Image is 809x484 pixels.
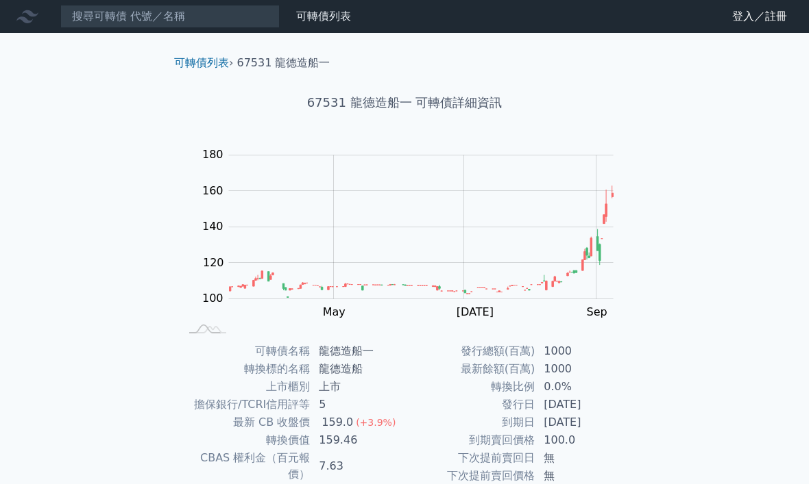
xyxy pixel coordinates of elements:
td: 1000 [535,342,629,360]
tspan: 140 [202,220,224,233]
li: 67531 龍德造船一 [237,55,330,71]
input: 搜尋可轉債 代號／名稱 [60,5,280,28]
td: 上市櫃別 [180,378,311,396]
td: 上市 [311,378,404,396]
td: 7.63 [311,449,404,483]
td: 轉換標的名稱 [180,360,311,378]
td: 100.0 [535,431,629,449]
li: › [174,55,233,71]
td: 最新 CB 收盤價 [180,413,311,431]
td: 最新餘額(百萬) [404,360,535,378]
tspan: 120 [203,256,224,269]
h1: 67531 龍德造船一 可轉債詳細資訊 [163,93,646,112]
tspan: 180 [202,148,224,161]
td: 到期日 [404,413,535,431]
td: [DATE] [535,396,629,413]
tspan: 100 [202,292,224,305]
td: 發行日 [404,396,535,413]
div: 159.0 [319,414,356,431]
a: 可轉債列表 [174,56,229,69]
g: Chart [195,148,634,318]
td: [DATE] [535,413,629,431]
tspan: May [323,305,346,318]
td: 159.46 [311,431,404,449]
td: 0.0% [535,378,629,396]
td: 無 [535,449,629,467]
tspan: [DATE] [457,305,494,318]
td: 龍德造船一 [311,342,404,360]
td: 可轉債名稱 [180,342,311,360]
td: 到期賣回價格 [404,431,535,449]
tspan: Sep [587,305,607,318]
td: 轉換價值 [180,431,311,449]
td: 1000 [535,360,629,378]
a: 登入／註冊 [721,5,798,27]
td: 龍德造船 [311,360,404,378]
td: 發行總額(百萬) [404,342,535,360]
td: CBAS 權利金（百元報價） [180,449,311,483]
td: 5 [311,396,404,413]
td: 轉換比例 [404,378,535,396]
td: 擔保銀行/TCRI信用評等 [180,396,311,413]
span: (+3.9%) [356,417,396,428]
td: 下次提前賣回日 [404,449,535,467]
a: 可轉債列表 [296,10,351,23]
tspan: 160 [202,184,224,197]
